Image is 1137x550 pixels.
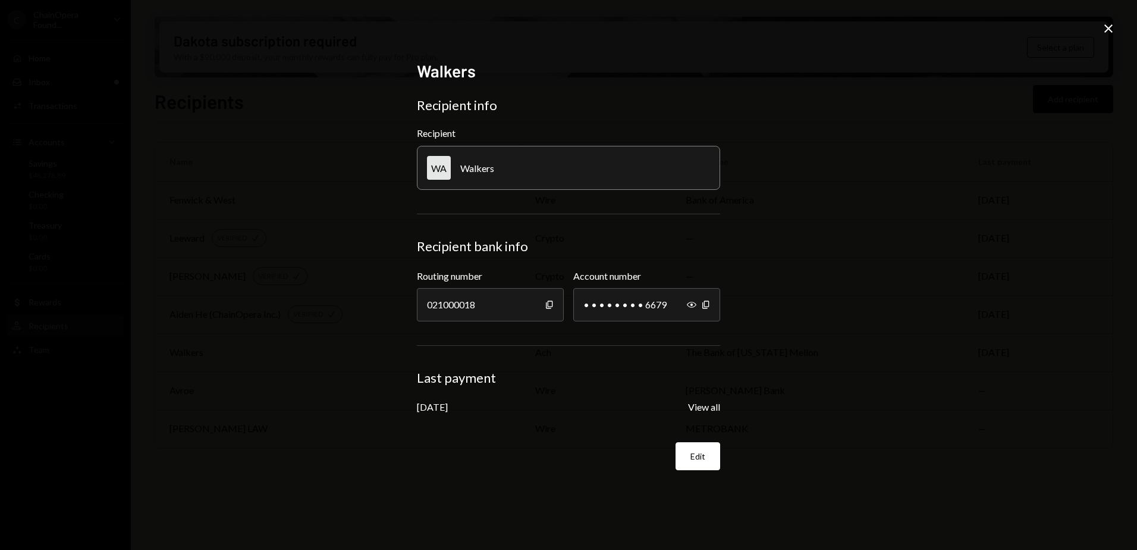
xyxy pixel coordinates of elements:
[417,60,720,83] h2: Walkers
[417,127,720,139] div: Recipient
[427,156,451,180] div: WA
[417,97,720,114] div: Recipient info
[417,238,720,255] div: Recipient bank info
[417,288,564,321] div: 021000018
[460,162,494,174] div: Walkers
[573,269,720,283] label: Account number
[417,370,720,386] div: Last payment
[573,288,720,321] div: • • • • • • • • 6679
[688,401,720,414] button: View all
[417,269,564,283] label: Routing number
[676,442,720,470] button: Edit
[417,401,448,412] div: [DATE]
